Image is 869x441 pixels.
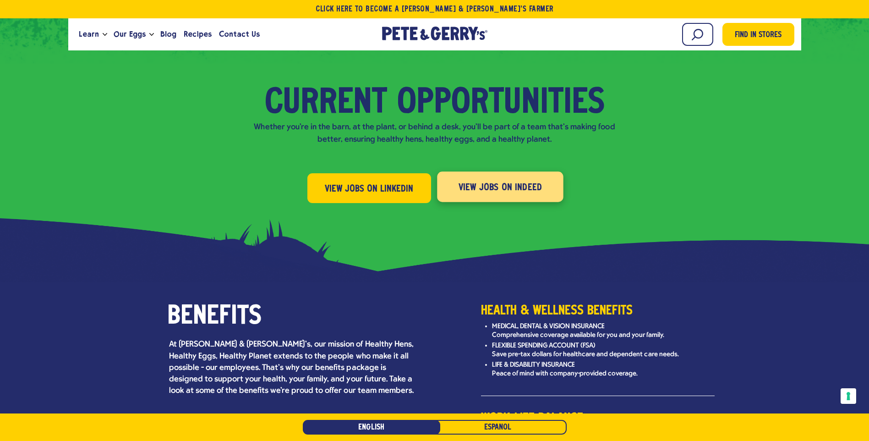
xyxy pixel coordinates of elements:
span: Benefits [167,303,262,331]
a: Recipes [180,22,215,47]
button: Open the dropdown menu for Our Eggs [149,33,154,36]
span: View Jobs on LinkedIn [325,182,413,196]
a: Learn [75,22,103,47]
a: View Jobs on LinkedIn [307,173,431,203]
span: View Jobs on Indeed [458,181,542,195]
li: LIFE & DISABILITY INSURANCE Peace of mind with company-provided coverage. [492,362,715,377]
span: Learn [79,28,99,40]
span: Current [265,87,387,121]
span: Blog [160,28,176,40]
span: Our Eggs [114,28,146,40]
a: View Jobs on Indeed [437,171,563,202]
li: FLEXIBLE SPENDING ACCOUNT (FSA) Save pre-tax dollars for healthcare and dependent care needs. [492,342,715,358]
a: English [303,420,440,435]
p: Whether you're in the barn, at the plant, or behind a desk, you'll be part of a team that's makin... [251,121,618,146]
span: Find in Stores [735,29,782,42]
button: Your consent preferences for tracking technologies [841,388,856,404]
button: Open the dropdown menu for Learn [103,33,107,36]
p: At [PERSON_NAME] & [PERSON_NAME]'s, our mission of Healthy Hens, Healthy Eggs, Healthy Planet ext... [169,339,415,397]
a: Our Eggs [110,22,149,47]
a: Español [429,420,567,435]
a: Contact Us [215,22,263,47]
strong: HEALTH & WELLNESS BENEFITS [481,305,633,317]
a: Blog [157,22,180,47]
input: Search [682,23,713,46]
span: Contact Us [219,28,260,40]
span: Opportunities [397,87,605,121]
a: Find in Stores [722,23,794,46]
span: Recipes [184,28,212,40]
li: MEDICAL, DENTAL & VISION INSURANCE Comprehensive coverage available for you and your family. [492,323,715,339]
